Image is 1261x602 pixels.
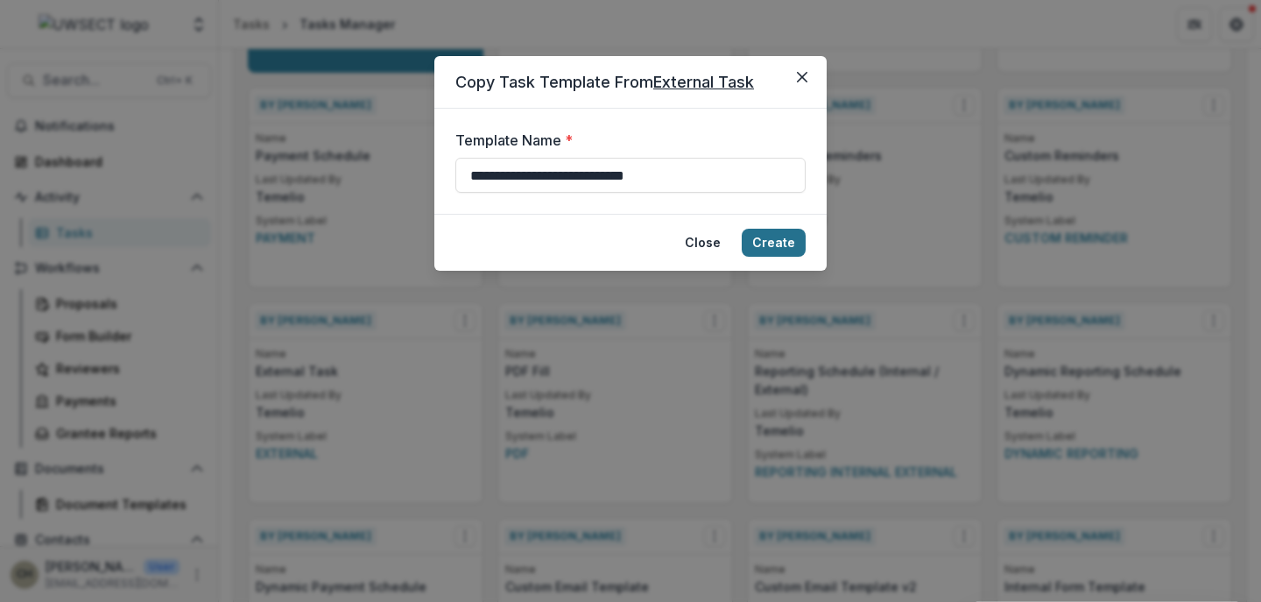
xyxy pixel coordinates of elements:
[434,56,827,109] header: Copy Task Template From
[455,130,795,151] label: Template Name
[653,73,754,91] u: External Task
[788,63,816,91] button: Close
[674,229,731,257] button: Close
[742,229,806,257] button: Create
